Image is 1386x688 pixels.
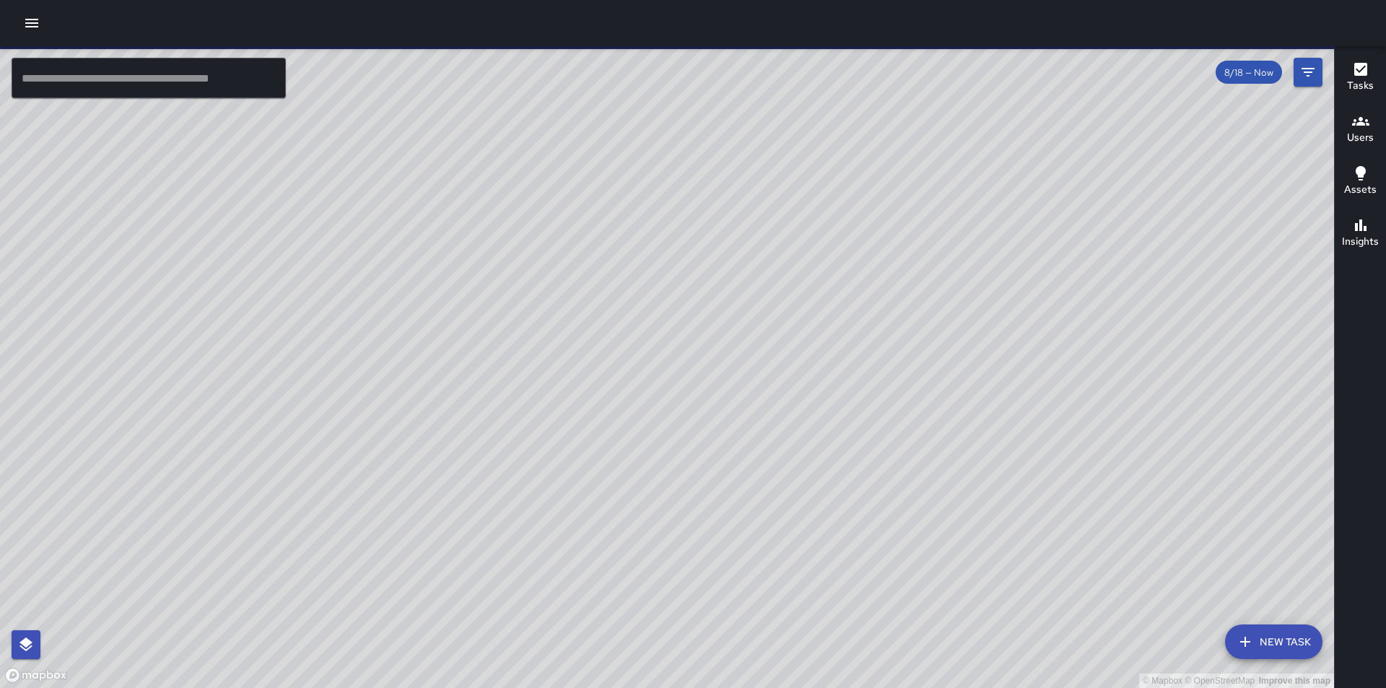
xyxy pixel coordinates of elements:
span: 8/18 — Now [1216,66,1282,79]
button: New Task [1225,624,1322,659]
h6: Tasks [1347,78,1374,94]
button: Insights [1335,208,1386,260]
h6: Users [1347,130,1374,146]
h6: Insights [1342,234,1379,250]
button: Tasks [1335,52,1386,104]
button: Filters [1294,58,1322,87]
button: Users [1335,104,1386,156]
h6: Assets [1344,182,1377,198]
button: Assets [1335,156,1386,208]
